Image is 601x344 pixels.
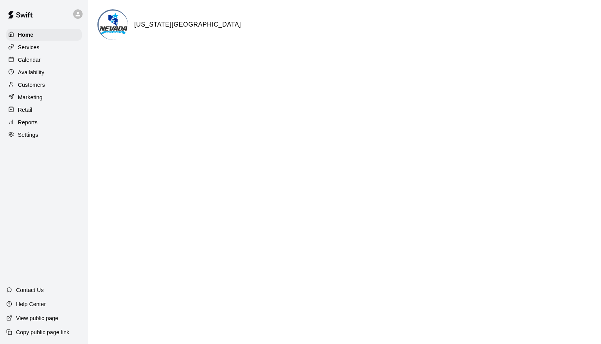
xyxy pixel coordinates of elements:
[18,81,45,89] p: Customers
[16,300,46,308] p: Help Center
[6,54,82,66] a: Calendar
[6,79,82,91] a: Customers
[18,118,38,126] p: Reports
[18,68,45,76] p: Availability
[16,286,44,294] p: Contact Us
[18,131,38,139] p: Settings
[6,104,82,116] a: Retail
[18,43,40,51] p: Services
[134,20,241,30] h6: [US_STATE][GEOGRAPHIC_DATA]
[6,66,82,78] a: Availability
[16,328,69,336] p: Copy public page link
[6,41,82,53] a: Services
[6,129,82,141] a: Settings
[16,314,58,322] p: View public page
[6,116,82,128] a: Reports
[18,93,43,101] p: Marketing
[18,56,41,64] p: Calendar
[99,11,128,40] img: Nevada Youth Sports Center logo
[6,29,82,41] a: Home
[18,31,34,39] p: Home
[6,91,82,103] a: Marketing
[18,106,32,114] p: Retail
